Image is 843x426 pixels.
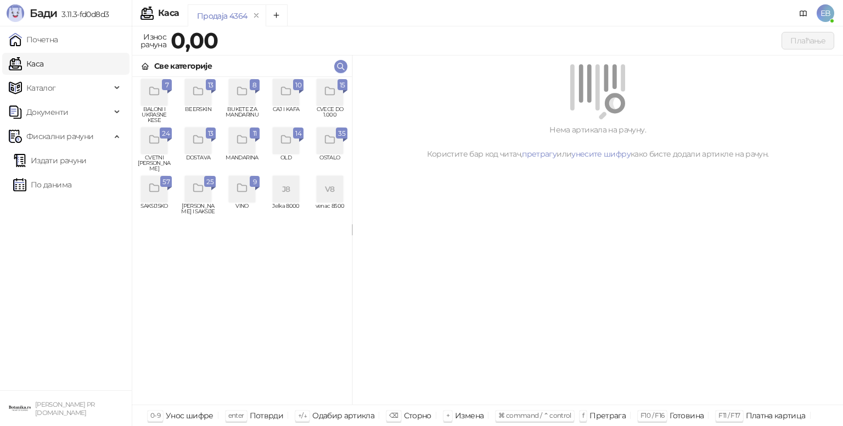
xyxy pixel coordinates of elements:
span: enter [228,411,244,419]
span: Каталог [26,77,56,99]
span: BUKETE ZA MANDARINU [224,107,260,123]
a: Почетна [9,29,58,51]
span: 35 [338,128,345,140]
span: + [446,411,449,419]
div: Продаја 4364 [197,10,247,22]
span: Фискални рачуни [26,125,93,147]
div: V8 [317,176,343,202]
span: 14 [295,128,301,140]
span: 0-9 [150,411,160,419]
div: Каса [158,9,179,18]
div: Потврди [250,408,284,423]
span: F10 / F16 [640,411,664,419]
span: f [582,411,584,419]
small: [PERSON_NAME] PR [DOMAIN_NAME] [35,401,95,417]
div: Готовина [670,408,704,423]
button: Плаћање [782,32,834,49]
span: Jelka 8000 [268,203,304,220]
span: 9 [252,176,257,188]
a: претрагу [522,149,557,159]
span: 11 [252,128,257,140]
span: ⌘ command / ⌃ control [498,411,571,419]
img: Logo [7,4,24,22]
span: 10 [295,79,301,91]
div: Унос шифре [166,408,213,423]
span: DOSTAVA [181,155,216,171]
span: CVECE DO 1.000 [312,107,347,123]
div: Платна картица [746,408,806,423]
span: CAJ I KAFA [268,107,304,123]
span: BALONI I UKRASNE KESE [137,107,172,123]
span: Документи [26,101,68,123]
span: 13 [208,79,213,91]
div: Измена [455,408,484,423]
div: Све категорије [154,60,212,72]
span: venac 8500 [312,203,347,220]
div: J8 [273,176,299,202]
span: SAKSIJSKO [137,203,172,220]
div: Претрага [589,408,626,423]
span: EB [817,4,834,22]
span: Бади [30,7,57,20]
span: MANDARINA [224,155,260,171]
span: 8 [252,79,257,91]
span: 13 [208,128,213,140]
button: Add tab [266,4,288,26]
span: OSTALO [312,155,347,171]
span: ⌫ [389,411,398,419]
span: 7 [164,79,170,91]
span: 57 [162,176,170,188]
a: Издати рачуни [13,150,87,171]
span: 15 [340,79,345,91]
div: Износ рачуна [138,30,168,52]
button: remove [249,11,263,20]
a: Документација [795,4,812,22]
span: VINO [224,203,260,220]
span: [PERSON_NAME] I SAKSIJE [181,203,216,220]
a: По данима [13,174,71,196]
div: Сторно [404,408,431,423]
span: F11 / F17 [718,411,740,419]
span: 25 [206,176,213,188]
a: Каса [9,53,43,75]
img: 64x64-companyLogo-0e2e8aaa-0bd2-431b-8613-6e3c65811325.png [9,397,31,419]
span: BEERSKIN [181,107,216,123]
span: 24 [162,128,170,140]
div: grid [132,77,352,405]
div: Нема артикала на рачуну. Користите бар код читач, или како бисте додали артикле на рачун. [366,124,830,160]
span: CVETNI [PERSON_NAME] [137,155,172,171]
a: унесите шифру [571,149,631,159]
div: Одабир артикла [312,408,374,423]
span: 3.11.3-fd0d8d3 [57,9,109,19]
span: ↑/↓ [298,411,307,419]
strong: 0,00 [171,27,218,54]
span: OLD [268,155,304,171]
